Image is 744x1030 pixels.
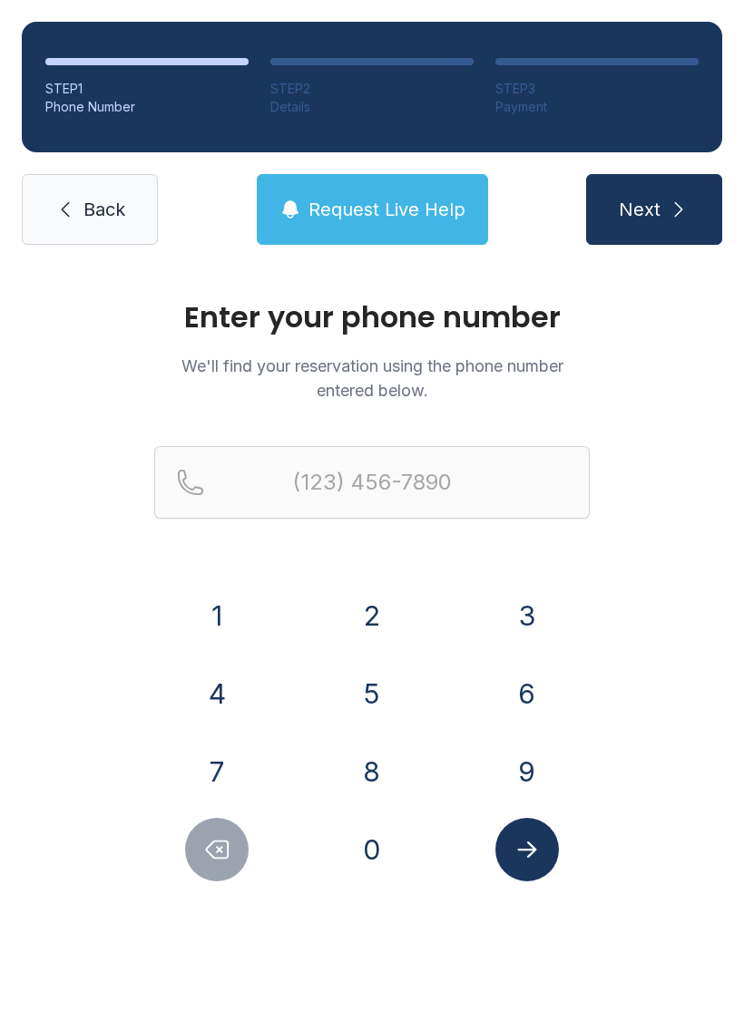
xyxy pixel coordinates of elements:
[495,584,559,647] button: 3
[154,303,590,332] h1: Enter your phone number
[495,818,559,881] button: Submit lookup form
[340,662,404,725] button: 5
[185,662,249,725] button: 4
[45,80,249,98] div: STEP 1
[340,584,404,647] button: 2
[45,98,249,116] div: Phone Number
[308,197,465,222] span: Request Live Help
[154,354,590,403] p: We'll find your reservation using the phone number entered below.
[270,98,474,116] div: Details
[185,584,249,647] button: 1
[495,740,559,803] button: 9
[340,818,404,881] button: 0
[495,80,699,98] div: STEP 3
[154,446,590,519] input: Reservation phone number
[270,80,474,98] div: STEP 2
[340,740,404,803] button: 8
[83,197,125,222] span: Back
[495,662,559,725] button: 6
[185,740,249,803] button: 7
[619,197,661,222] span: Next
[185,818,249,881] button: Delete number
[495,98,699,116] div: Payment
